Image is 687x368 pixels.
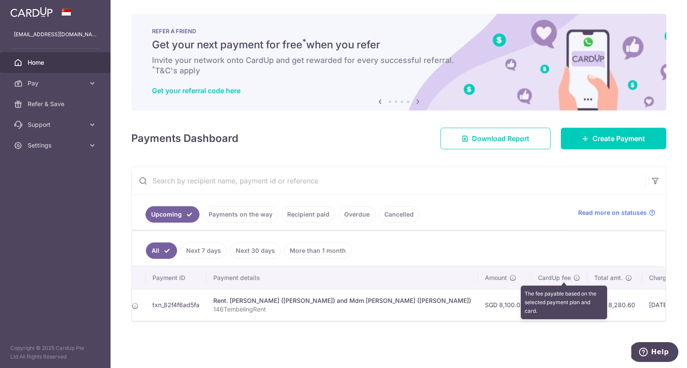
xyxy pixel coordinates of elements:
img: CardUp [10,7,53,17]
a: All [146,242,177,259]
a: Get your referral code here [152,86,241,95]
a: Cancelled [379,206,419,223]
span: Settings [28,141,85,150]
th: Payment ID [146,267,206,289]
iframe: Opens a widget where you can find more information [631,342,678,364]
td: SGD 8,280.60 [587,289,642,321]
a: Next 30 days [230,242,281,259]
span: Refer & Save [28,100,85,108]
span: Pay [28,79,85,88]
a: More than 1 month [284,242,351,259]
span: Create Payment [592,133,645,144]
p: [EMAIL_ADDRESS][DOMAIN_NAME] [14,30,97,39]
span: Download Report [472,133,529,144]
p: 146TembelingRent [213,305,471,314]
h6: Invite your network onto CardUp and get rewarded for every successful referral. T&C's apply [152,55,646,76]
span: Amount [485,274,507,282]
p: REFER A FRIEND [152,28,646,35]
a: Next 7 days [180,242,227,259]
a: Overdue [339,206,375,223]
span: CardUp fee [538,274,571,282]
h5: Get your next payment for free when you refer [152,38,646,52]
span: Support [28,120,85,129]
td: SGD 8,100.00 [478,289,531,321]
div: The fee payable based on the selected payment plan and card. [521,286,607,319]
span: Charge date [649,274,684,282]
input: Search by recipient name, payment id or reference [132,167,645,195]
a: Payments on the way [203,206,278,223]
a: Recipient paid [282,206,335,223]
h4: Payments Dashboard [131,131,238,146]
a: Create Payment [561,128,666,149]
a: Read more on statuses [578,208,655,217]
a: Upcoming [146,206,199,223]
span: Read more on statuses [578,208,647,217]
th: Payment details [206,267,478,289]
span: Total amt. [594,274,623,282]
img: RAF banner [131,14,666,110]
div: Rent. [PERSON_NAME] ([PERSON_NAME]) and Mdm [PERSON_NAME] ([PERSON_NAME]) [213,296,471,305]
a: Download Report [440,128,551,149]
td: txn_82f4f6ad5fa [146,289,206,321]
span: Home [28,58,85,67]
